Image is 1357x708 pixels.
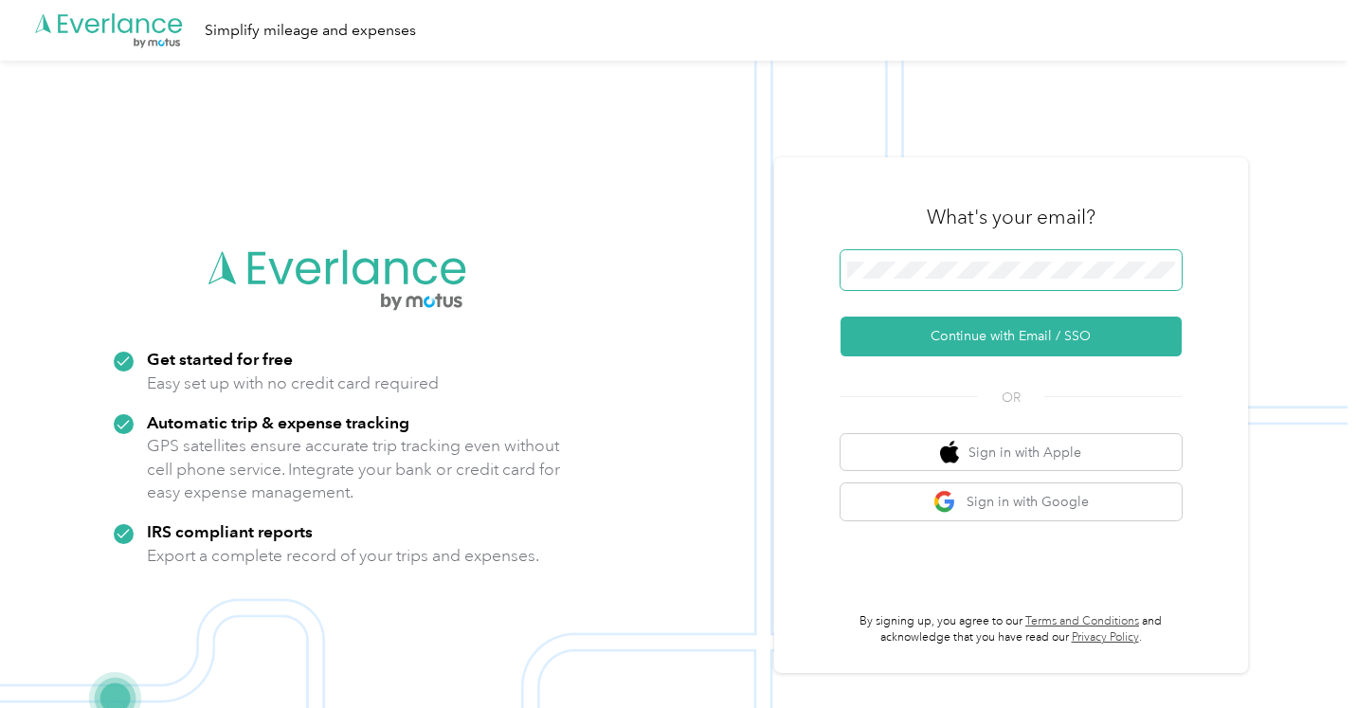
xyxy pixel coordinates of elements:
img: apple logo [940,441,959,464]
button: Continue with Email / SSO [841,317,1182,356]
button: google logoSign in with Google [841,483,1182,520]
p: Easy set up with no credit card required [147,372,439,395]
p: By signing up, you agree to our and acknowledge that you have read our . [841,613,1182,646]
p: GPS satellites ensure accurate trip tracking even without cell phone service. Integrate your bank... [147,434,561,504]
a: Privacy Policy [1072,630,1139,644]
div: Simplify mileage and expenses [205,19,416,43]
span: OR [978,388,1044,408]
strong: Automatic trip & expense tracking [147,412,409,432]
p: Export a complete record of your trips and expenses. [147,544,539,568]
img: google logo [933,490,957,514]
strong: Get started for free [147,349,293,369]
button: apple logoSign in with Apple [841,434,1182,471]
h3: What's your email? [927,204,1095,230]
a: Terms and Conditions [1025,614,1139,628]
strong: IRS compliant reports [147,521,313,541]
